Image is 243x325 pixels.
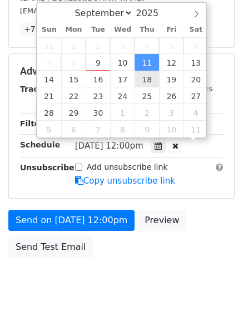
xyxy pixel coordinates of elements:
[184,121,208,137] span: October 11, 2025
[110,54,135,71] span: September 10, 2025
[110,104,135,121] span: October 1, 2025
[61,121,86,137] span: October 6, 2025
[184,37,208,54] span: September 6, 2025
[20,163,75,172] strong: Unsubscribe
[135,37,159,54] span: September 4, 2025
[86,26,110,33] span: Tue
[86,121,110,137] span: October 7, 2025
[159,37,184,54] span: September 5, 2025
[187,272,243,325] iframe: Chat Widget
[110,87,135,104] span: September 24, 2025
[86,54,110,71] span: September 9, 2025
[86,71,110,87] span: September 16, 2025
[184,87,208,104] span: September 27, 2025
[159,121,184,137] span: October 10, 2025
[135,71,159,87] span: September 18, 2025
[75,176,175,186] a: Copy unsubscribe link
[184,26,208,33] span: Sat
[184,104,208,121] span: October 4, 2025
[87,161,168,173] label: Add unsubscribe link
[184,54,208,71] span: September 13, 2025
[75,141,143,151] span: [DATE] 12:00pm
[159,54,184,71] span: September 12, 2025
[20,140,60,149] strong: Schedule
[135,121,159,137] span: October 9, 2025
[110,71,135,87] span: September 17, 2025
[159,104,184,121] span: October 3, 2025
[86,104,110,121] span: September 30, 2025
[184,71,208,87] span: September 20, 2025
[61,37,86,54] span: September 1, 2025
[135,87,159,104] span: September 25, 2025
[110,121,135,137] span: October 8, 2025
[37,37,62,54] span: August 31, 2025
[37,104,62,121] span: September 28, 2025
[8,237,93,258] a: Send Test Email
[110,26,135,33] span: Wed
[159,71,184,87] span: September 19, 2025
[37,121,62,137] span: October 5, 2025
[8,210,135,231] a: Send on [DATE] 12:00pm
[37,71,62,87] span: September 14, 2025
[137,210,186,231] a: Preview
[20,65,223,77] h5: Advanced
[61,54,86,71] span: September 8, 2025
[135,104,159,121] span: October 2, 2025
[110,37,135,54] span: September 3, 2025
[86,87,110,104] span: September 23, 2025
[61,71,86,87] span: September 15, 2025
[135,54,159,71] span: September 11, 2025
[61,26,86,33] span: Mon
[37,54,62,71] span: September 7, 2025
[20,7,144,15] small: [EMAIL_ADDRESS][DOMAIN_NAME]
[135,26,159,33] span: Thu
[86,37,110,54] span: September 2, 2025
[159,26,184,33] span: Fri
[20,22,62,36] a: +7 more
[61,104,86,121] span: September 29, 2025
[61,87,86,104] span: September 22, 2025
[37,87,62,104] span: September 21, 2025
[20,119,48,128] strong: Filters
[133,8,173,18] input: Year
[20,85,57,93] strong: Tracking
[159,87,184,104] span: September 26, 2025
[37,26,62,33] span: Sun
